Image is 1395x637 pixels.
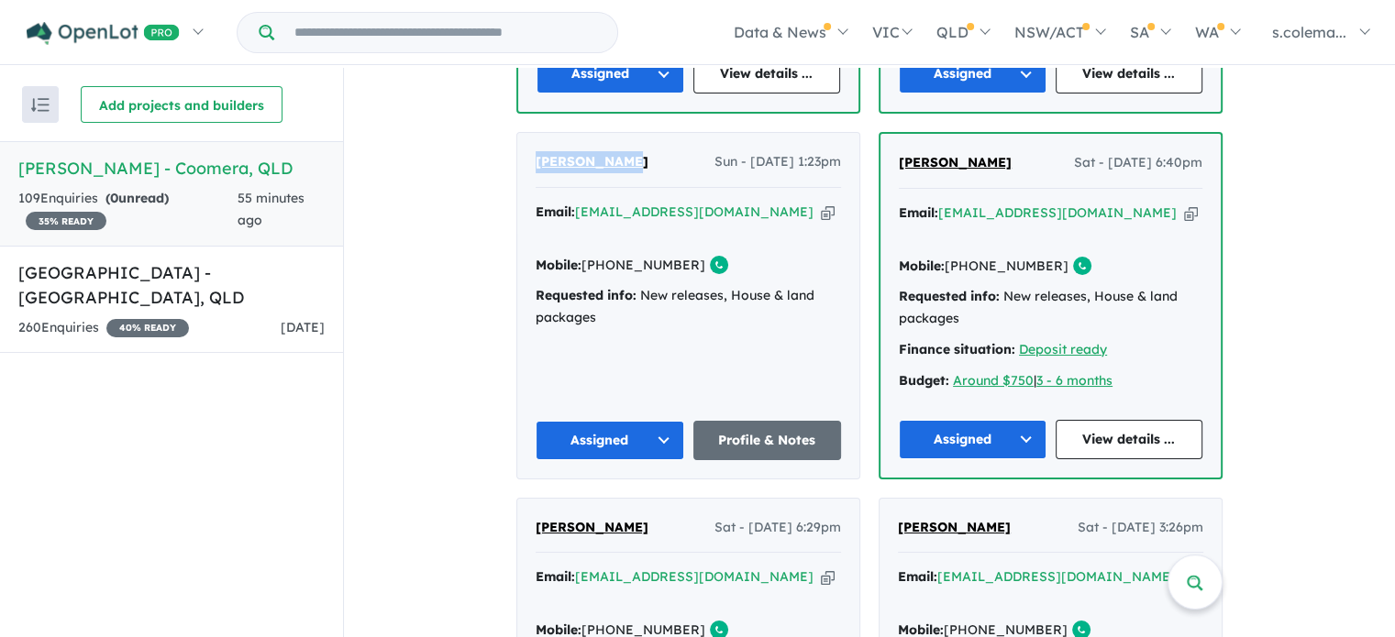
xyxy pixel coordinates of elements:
[899,54,1046,93] button: Assigned
[899,370,1202,392] div: |
[536,568,575,585] strong: Email:
[27,22,180,45] img: Openlot PRO Logo White
[898,517,1011,539] a: [PERSON_NAME]
[899,204,938,221] strong: Email:
[899,286,1202,330] div: New releases, House & land packages
[18,156,325,181] h5: [PERSON_NAME] - Coomera , QLD
[18,317,189,339] div: 260 Enquir ies
[536,519,648,535] span: [PERSON_NAME]
[714,517,841,539] span: Sat - [DATE] 6:29pm
[575,568,814,585] a: [EMAIL_ADDRESS][DOMAIN_NAME]
[536,287,637,303] strong: Requested info:
[937,568,1176,585] a: [EMAIL_ADDRESS][DOMAIN_NAME]
[1056,54,1203,93] a: View details ...
[536,517,648,539] a: [PERSON_NAME]
[898,568,937,585] strong: Email:
[899,258,945,274] strong: Mobile:
[899,154,1012,170] span: [PERSON_NAME]
[953,372,1034,389] a: Around $750
[536,151,648,173] a: [PERSON_NAME]
[1074,152,1202,174] span: Sat - [DATE] 6:40pm
[536,285,841,329] div: New releases, House & land packages
[26,212,106,230] span: 35 % READY
[110,190,118,206] span: 0
[281,319,325,335] span: [DATE]
[899,341,1015,357] strong: Finance situation:
[693,54,841,93] a: View details ...
[899,288,1000,304] strong: Requested info:
[536,421,684,460] button: Assigned
[1184,203,1198,223] button: Copy
[536,257,581,273] strong: Mobile:
[575,203,814,220] a: [EMAIL_ADDRESS][DOMAIN_NAME]
[31,98,50,112] img: sort.svg
[1036,372,1113,389] a: 3 - 6 months
[945,258,1068,274] a: [PHONE_NUMBER]
[1019,341,1107,357] a: Deposit ready
[105,190,169,206] strong: ( unread)
[278,13,614,52] input: Try estate name, suburb, builder or developer
[581,257,705,273] a: [PHONE_NUMBER]
[81,86,282,123] button: Add projects and builders
[106,319,189,337] span: 40 % READY
[1272,23,1346,41] span: s.colema...
[1056,420,1203,459] a: View details ...
[714,151,841,173] span: Sun - [DATE] 1:23pm
[899,152,1012,174] a: [PERSON_NAME]
[536,203,575,220] strong: Email:
[938,204,1177,221] a: [EMAIL_ADDRESS][DOMAIN_NAME]
[898,519,1011,535] span: [PERSON_NAME]
[238,190,304,228] span: 55 minutes ago
[1078,517,1203,539] span: Sat - [DATE] 3:26pm
[536,153,648,170] span: [PERSON_NAME]
[693,421,842,460] a: Profile & Notes
[18,260,325,310] h5: [GEOGRAPHIC_DATA] - [GEOGRAPHIC_DATA] , QLD
[899,420,1046,459] button: Assigned
[537,54,684,93] button: Assigned
[18,188,238,232] div: 109 Enquir ies
[899,372,949,389] strong: Budget:
[821,567,835,587] button: Copy
[821,203,835,222] button: Copy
